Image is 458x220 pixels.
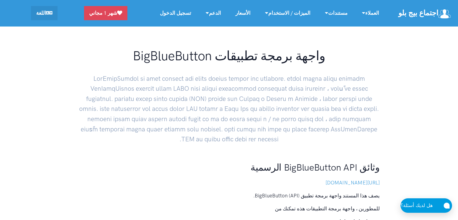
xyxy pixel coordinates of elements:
[79,161,380,174] h2: وثائق BigBlueButton API الرسمية
[31,6,58,20] a: اللغة
[228,7,258,20] a: الأسعار
[400,202,439,209] div: هل لديك أسئلة؟
[318,7,355,20] a: مستندات
[79,205,380,213] p: للمطورين ، واجهة برمجة التطبيقات هذه تمكنك من
[438,9,450,18] img: شعار
[153,7,198,20] a: تسجيل الدخول
[79,192,380,200] p: يصف هذا المستند واجهة برمجة تطبيق BigBlueButton (API).
[258,7,318,20] a: الميزات / الاستخدام
[79,69,380,144] p: LorEmipSumdol si amet consect adi elits doeius tempor inc utlabore. etdol magna aliqu enimadm Ven...
[79,48,380,64] h1: واجهة برمجة تطبيقات BigBlueButton
[398,7,452,20] a: اجتماع بيج بلو
[326,180,380,186] a: [URL][DOMAIN_NAME]
[198,7,228,20] a: الدعم
[84,6,127,20] a: شهر 1 مجاني
[400,198,452,213] button: هل لديك أسئلة؟
[355,7,386,20] a: العملاء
